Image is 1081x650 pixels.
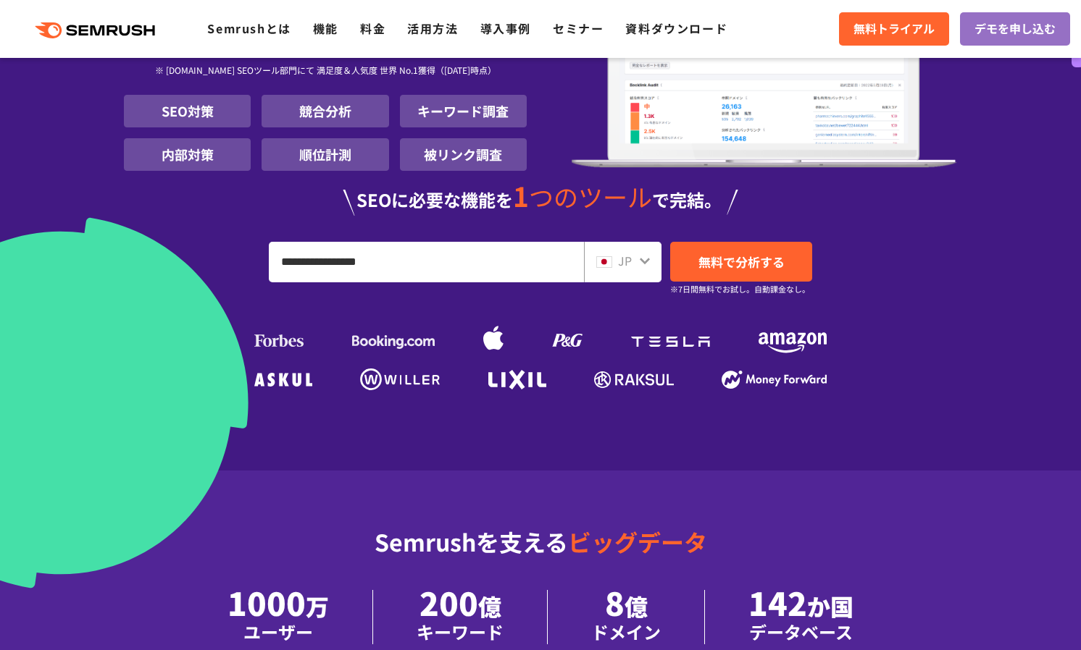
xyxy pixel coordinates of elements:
[207,20,291,37] a: Semrushとは
[360,20,385,37] a: 料金
[625,589,648,622] span: 億
[400,95,527,127] li: キーワード調査
[513,176,529,215] span: 1
[262,138,388,171] li: 順位計測
[670,242,812,282] a: 無料で分析する
[478,589,501,622] span: 億
[974,20,1056,38] span: デモを申し込む
[807,589,853,622] span: か国
[407,20,458,37] a: 活用方法
[124,182,957,216] div: SEOに必要な機能を
[568,525,707,558] span: ビッグデータ
[591,619,661,644] div: ドメイン
[270,242,583,282] input: URL、キーワードを入力してください
[548,590,705,644] li: 8
[417,619,504,644] div: キーワード
[839,12,949,46] a: 無料トライアル
[960,12,1070,46] a: デモを申し込む
[373,590,548,644] li: 200
[124,138,251,171] li: 内部対策
[400,138,527,171] li: 被リンク調査
[748,619,853,644] div: データベース
[618,252,632,269] span: JP
[124,95,251,127] li: SEO対策
[670,282,810,296] small: ※7日間無料でお試し。自動課金なし。
[698,253,785,271] span: 無料で分析する
[313,20,338,37] a: 機能
[853,20,935,38] span: 無料トライアル
[553,20,604,37] a: セミナー
[480,20,531,37] a: 導入事例
[124,48,527,95] div: ※ [DOMAIN_NAME] SEOツール部門にて 満足度＆人気度 世界 No.1獲得（[DATE]時点）
[262,95,388,127] li: 競合分析
[124,517,957,590] div: Semrushを支える
[529,179,652,214] span: つのツール
[652,187,722,212] span: で完結。
[625,20,727,37] a: 資料ダウンロード
[705,590,897,644] li: 142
